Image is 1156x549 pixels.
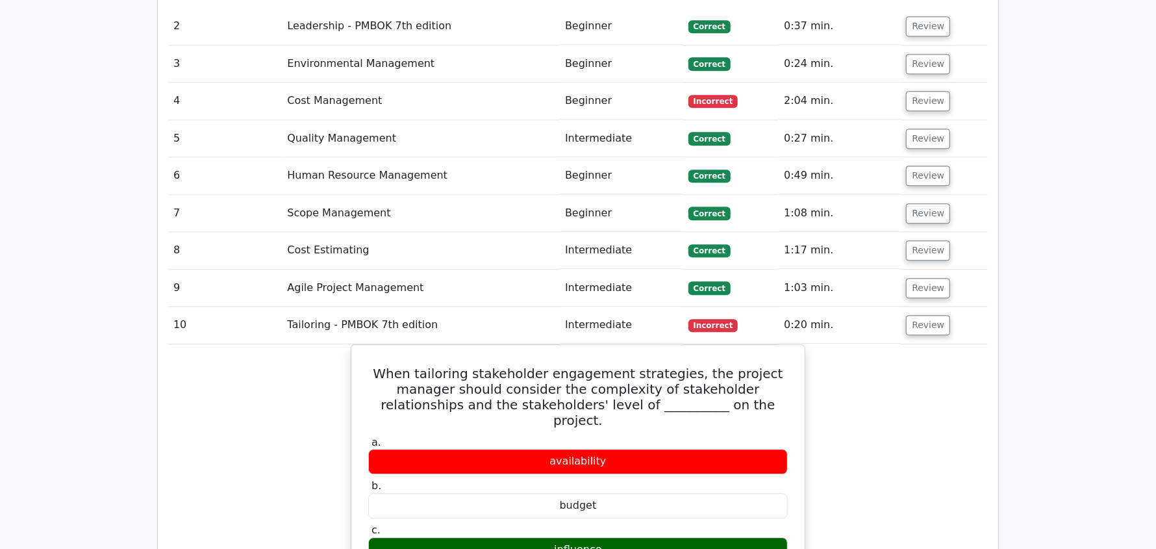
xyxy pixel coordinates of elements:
[560,8,683,45] td: Beginner
[168,232,282,269] td: 8
[168,157,282,194] td: 6
[282,83,560,120] td: Cost Management
[906,129,950,149] button: Review
[560,157,683,194] td: Beginner
[282,157,560,194] td: Human Resource Management
[282,8,560,45] td: Leadership - PMBOK 7th edition
[906,16,950,36] button: Review
[906,240,950,261] button: Review
[282,270,560,307] td: Agile Project Management
[906,278,950,298] button: Review
[282,195,560,232] td: Scope Management
[779,83,901,120] td: 2:04 min.
[168,8,282,45] td: 2
[168,45,282,83] td: 3
[371,524,381,536] span: c.
[688,132,731,145] span: Correct
[779,45,901,83] td: 0:24 min.
[688,170,731,183] span: Correct
[560,195,683,232] td: Beginner
[282,120,560,157] td: Quality Management
[560,120,683,157] td: Intermediate
[688,319,738,332] span: Incorrect
[368,493,788,518] div: budget
[560,270,683,307] td: Intermediate
[906,166,950,186] button: Review
[168,270,282,307] td: 9
[906,315,950,335] button: Review
[688,95,738,108] span: Incorrect
[367,366,789,428] h5: When tailoring stakeholder engagement strategies, the project manager should consider the complex...
[560,307,683,344] td: Intermediate
[688,281,731,294] span: Correct
[906,91,950,111] button: Review
[779,8,901,45] td: 0:37 min.
[906,203,950,223] button: Review
[282,45,560,83] td: Environmental Management
[371,436,381,448] span: a.
[688,20,731,33] span: Correct
[779,270,901,307] td: 1:03 min.
[168,120,282,157] td: 5
[779,120,901,157] td: 0:27 min.
[779,232,901,269] td: 1:17 min.
[779,195,901,232] td: 1:08 min.
[906,54,950,74] button: Review
[168,195,282,232] td: 7
[779,157,901,194] td: 0:49 min.
[371,479,381,492] span: b.
[688,207,731,220] span: Correct
[168,307,282,344] td: 10
[168,83,282,120] td: 4
[368,449,788,474] div: availability
[688,57,731,70] span: Correct
[560,232,683,269] td: Intermediate
[779,307,901,344] td: 0:20 min.
[282,232,560,269] td: Cost Estimating
[282,307,560,344] td: Tailoring - PMBOK 7th edition
[560,83,683,120] td: Beginner
[560,45,683,83] td: Beginner
[688,244,731,257] span: Correct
